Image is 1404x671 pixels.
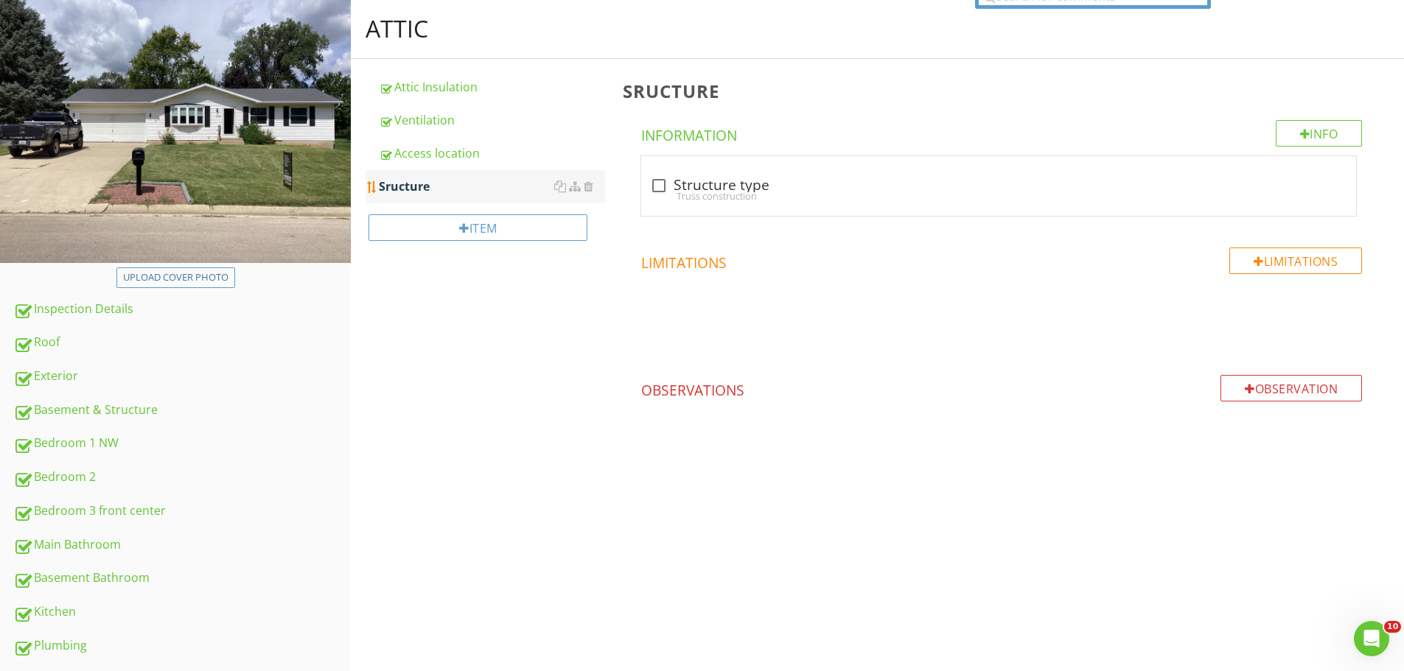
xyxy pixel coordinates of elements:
iframe: Intercom live chat [1354,621,1389,656]
div: Basement Bathroom [13,569,351,588]
h4: Observations [641,375,1362,400]
button: Upload cover photo [116,267,235,288]
div: Bedroom 3 front center [13,502,351,521]
div: Item [369,214,587,241]
div: Roof [13,333,351,352]
div: Info [1276,120,1363,147]
div: Basement & Structure [13,401,351,420]
h3: Sructure [623,81,1380,101]
div: Truss construction [650,190,1347,202]
div: Kitchen [13,603,351,622]
div: Observation [1220,375,1362,401]
div: Main Bathroom [13,535,351,555]
span: 10 [1384,621,1401,633]
div: Attic [366,14,428,43]
div: Ventilation [379,111,605,129]
div: Limitations [1229,247,1362,274]
h4: Information [641,120,1362,145]
div: Inspection Details [13,300,351,319]
div: Bedroom 1 NW [13,434,351,453]
div: Sructure [379,178,605,195]
div: Upload cover photo [123,270,228,285]
div: Plumbing [13,636,351,656]
div: Exterior [13,367,351,386]
div: Bedroom 2 [13,468,351,487]
div: Access location [379,144,605,162]
div: Attic Insulation [379,78,605,96]
h4: Limitations [641,247,1362,273]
